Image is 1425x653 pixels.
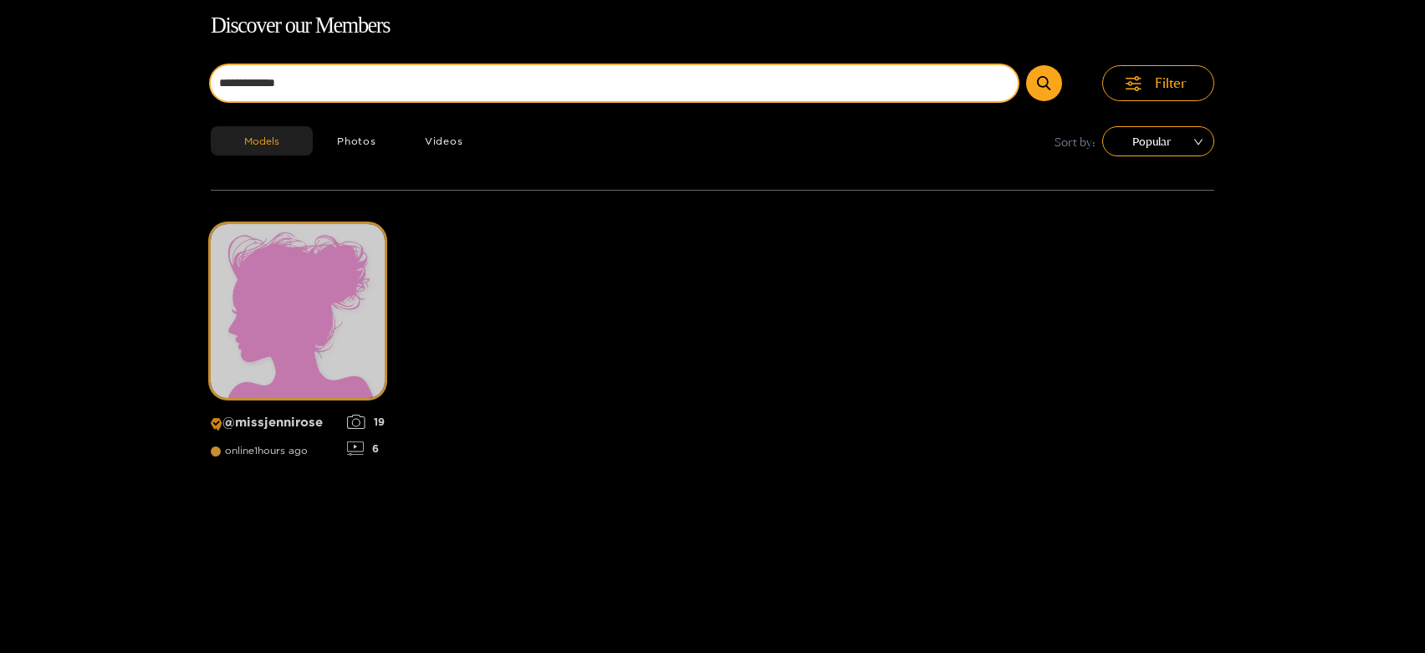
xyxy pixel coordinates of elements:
[1026,65,1062,101] button: Submit Search
[1055,132,1096,151] span: Sort by:
[211,224,385,468] a: Creator Profile Image: missjennirose@missjenniroseonline1hours ago196
[1155,74,1187,93] span: Filter
[347,441,385,456] div: 6
[401,126,488,156] button: Videos
[211,224,385,398] img: Creator Profile Image: missjennirose
[211,415,339,431] p: @ missjennirose
[211,445,308,457] span: online 1 hours ago
[347,415,385,429] div: 19
[1102,126,1214,156] div: sort
[1102,65,1214,101] button: Filter
[211,8,1214,43] h1: Discover our Members
[313,126,401,156] button: Photos
[1115,129,1202,154] span: Popular
[211,126,313,156] button: Models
